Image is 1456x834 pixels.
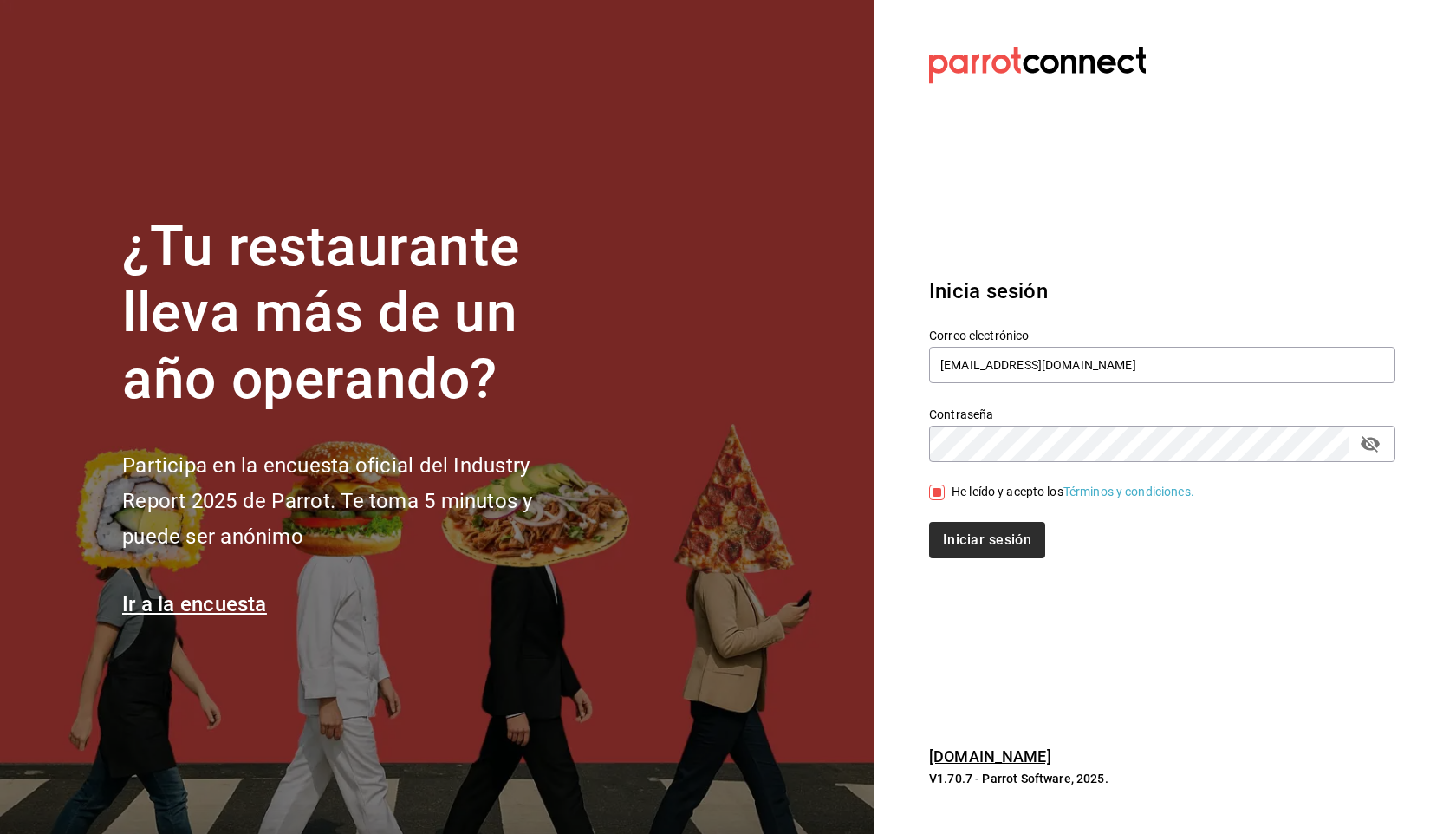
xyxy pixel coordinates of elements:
button: Iniciar sesión [929,522,1045,558]
label: Correo electrónico [929,329,1395,341]
a: Ir a la encuesta [122,592,267,616]
label: Contraseña [929,407,1395,420]
a: Términos y condiciones. [1063,485,1194,498]
button: passwordField [1355,429,1385,459]
p: V1.70.7 - Parrot Software, 2025. [929,770,1395,787]
input: Ingresa tu correo electrónico [929,347,1395,383]
a: [DOMAIN_NAME] [929,747,1051,766]
h1: ¿Tu restaurante lleva más de un año operando? [122,214,590,414]
h2: Participa en la encuesta oficial del Industry Report 2025 de Parrot. Te toma 5 minutos y puede se... [122,448,590,554]
h3: Inicia sesión [929,276,1395,307]
div: He leído y acepto los [952,483,1194,501]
